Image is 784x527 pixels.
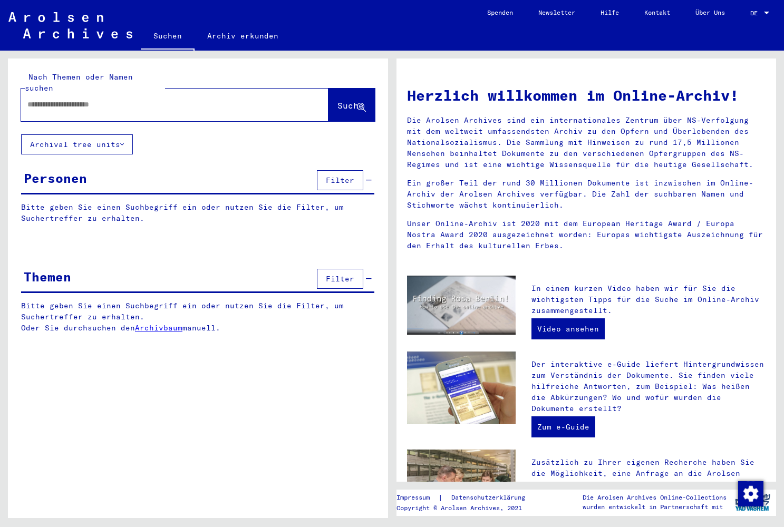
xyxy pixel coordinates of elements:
span: Filter [326,274,354,284]
p: wurden entwickelt in Partnerschaft mit [583,502,727,512]
p: Unser Online-Archiv ist 2020 mit dem European Heritage Award / Europa Nostra Award 2020 ausgezeic... [407,218,766,251]
a: Suchen [141,23,195,51]
button: Archival tree units [21,134,133,154]
img: yv_logo.png [733,489,772,515]
span: Suche [337,100,364,111]
span: Filter [326,175,354,185]
div: Personen [24,169,87,188]
p: Bitte geben Sie einen Suchbegriff ein oder nutzen Sie die Filter, um Suchertreffer zu erhalten. [21,202,374,224]
img: eguide.jpg [407,352,516,424]
img: inquiries.jpg [407,450,516,522]
a: Archivbaum [135,323,182,333]
span: DE [750,9,762,17]
a: Zum e-Guide [531,416,595,437]
p: Zusätzlich zu Ihrer eigenen Recherche haben Sie die Möglichkeit, eine Anfrage an die Arolsen Arch... [531,457,766,523]
button: Filter [317,170,363,190]
p: Copyright © Arolsen Archives, 2021 [396,503,538,513]
p: Die Arolsen Archives sind ein internationales Zentrum über NS-Verfolgung mit dem weltweit umfasse... [407,115,766,170]
button: Filter [317,269,363,289]
img: Zustimmung ändern [738,481,763,506]
a: Video ansehen [531,318,605,339]
a: Impressum [396,492,438,503]
button: Suche [328,89,375,121]
mat-label: Nach Themen oder Namen suchen [25,72,133,93]
img: Arolsen_neg.svg [8,12,132,38]
p: Ein großer Teil der rund 30 Millionen Dokumente ist inzwischen im Online-Archiv der Arolsen Archi... [407,178,766,211]
a: Datenschutzerklärung [443,492,538,503]
h1: Herzlich willkommen im Online-Archiv! [407,84,766,106]
p: Der interaktive e-Guide liefert Hintergrundwissen zum Verständnis der Dokumente. Sie finden viele... [531,359,766,414]
a: Archiv erkunden [195,23,291,48]
div: Themen [24,267,71,286]
p: Bitte geben Sie einen Suchbegriff ein oder nutzen Sie die Filter, um Suchertreffer zu erhalten. O... [21,300,375,334]
p: In einem kurzen Video haben wir für Sie die wichtigsten Tipps für die Suche im Online-Archiv zusa... [531,283,766,316]
p: Die Arolsen Archives Online-Collections [583,493,727,502]
img: video.jpg [407,276,516,335]
div: | [396,492,538,503]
